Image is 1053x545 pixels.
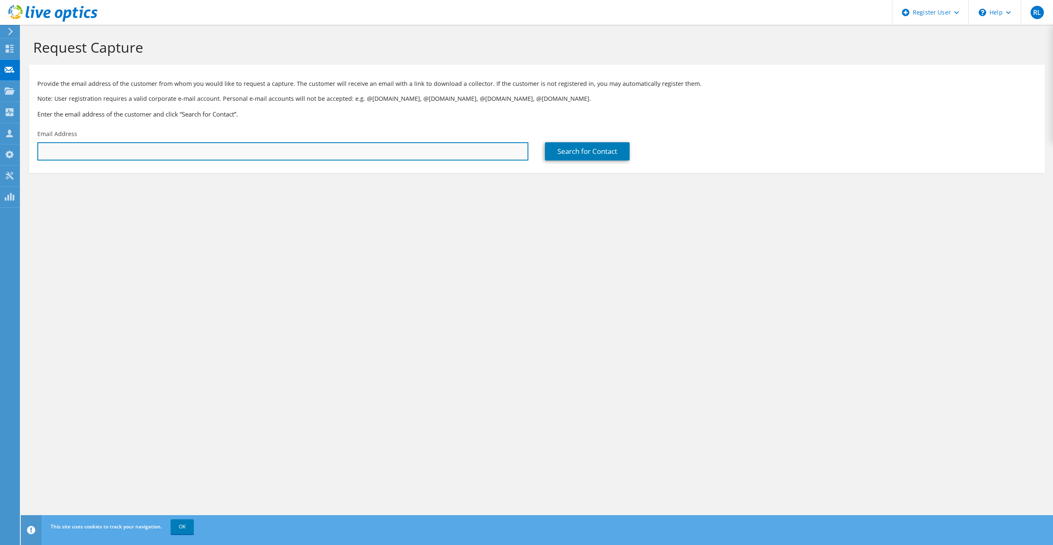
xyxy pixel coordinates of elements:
h3: Enter the email address of the customer and click “Search for Contact”. [37,109,1036,119]
span: This site uses cookies to track your navigation. [51,523,162,530]
svg: \n [979,9,986,16]
a: OK [171,519,194,534]
p: Note: User registration requires a valid corporate e-mail account. Personal e-mail accounts will ... [37,94,1036,103]
p: Provide the email address of the customer from whom you would like to request a capture. The cust... [37,79,1036,88]
span: RL [1031,6,1044,19]
label: Email Address [37,130,77,138]
h1: Request Capture [33,39,1036,56]
a: Search for Contact [545,142,630,161]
